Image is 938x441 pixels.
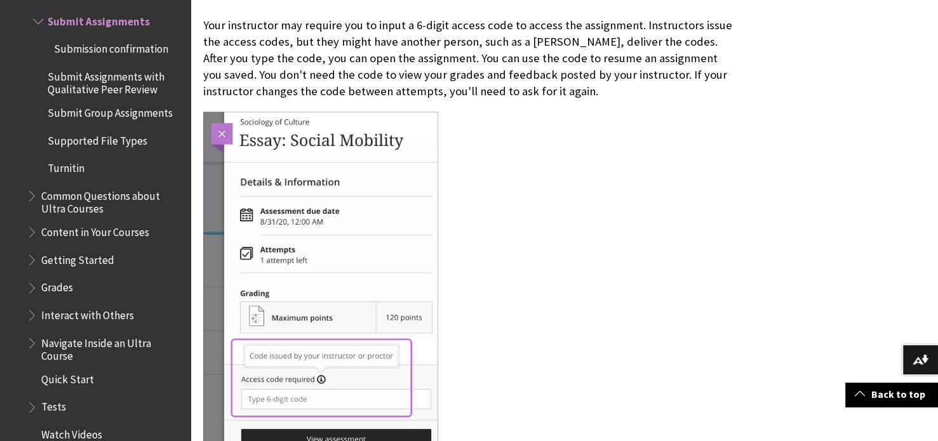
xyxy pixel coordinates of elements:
[41,305,134,322] span: Interact with Others
[48,102,173,119] span: Submit Group Assignments
[41,424,102,441] span: Watch Videos
[845,383,938,406] a: Back to top
[48,66,182,96] span: Submit Assignments with Qualitative Peer Review
[41,369,94,386] span: Quick Start
[48,158,84,175] span: Turnitin
[48,130,147,147] span: Supported File Types
[48,11,150,28] span: Submit Assignments
[41,332,182,362] span: Navigate Inside an Ultra Course
[41,397,66,414] span: Tests
[203,17,737,100] p: Your instructor may require you to input a 6-digit access code to access the assignment. Instruct...
[41,185,182,215] span: Common Questions about Ultra Courses
[41,277,73,294] span: Grades
[41,249,114,267] span: Getting Started
[54,38,168,55] span: Submission confirmation
[41,221,149,239] span: Content in Your Courses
